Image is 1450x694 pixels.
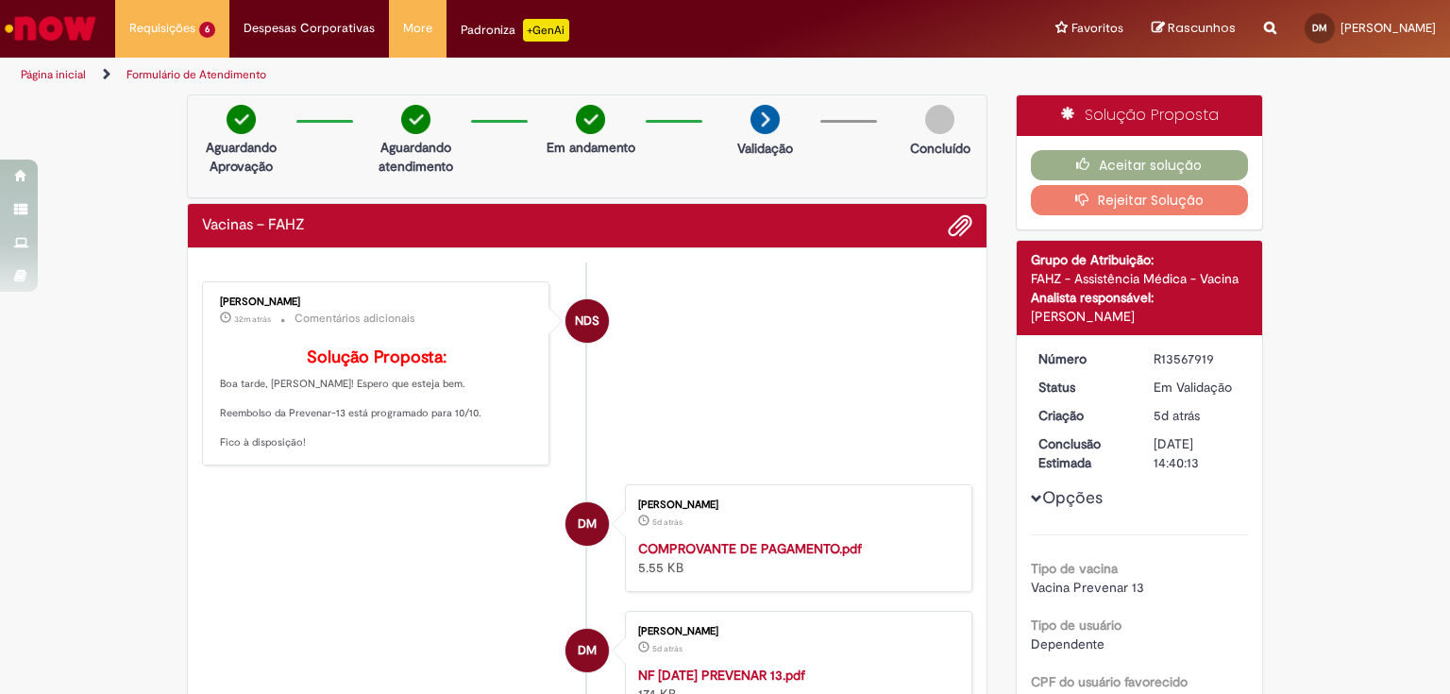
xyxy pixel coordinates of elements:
[1031,288,1249,307] div: Analista responsável:
[652,516,683,528] span: 5d atrás
[547,138,635,157] p: Em andamento
[1071,19,1123,38] span: Favoritos
[307,347,447,368] b: Solução Proposta:
[578,628,597,673] span: DM
[948,213,972,238] button: Adicionar anexos
[1154,378,1241,397] div: Em Validação
[910,139,970,158] p: Concluído
[638,539,953,577] div: 5.55 KB
[750,105,780,134] img: arrow-next.png
[652,516,683,528] time: 25/09/2025 16:39:03
[2,9,99,47] img: ServiceNow
[652,643,683,654] span: 5d atrás
[1031,150,1249,180] button: Aceitar solução
[370,138,462,176] p: Aguardando atendimento
[578,501,597,547] span: DM
[126,67,266,82] a: Formulário de Atendimento
[199,22,215,38] span: 6
[295,311,415,327] small: Comentários adicionais
[1154,434,1241,472] div: [DATE] 14:40:13
[576,105,605,134] img: check-circle-green.png
[925,105,954,134] img: img-circle-grey.png
[202,217,305,234] h2: Vacinas – FAHZ Histórico de tíquete
[1031,269,1249,288] div: FAHZ - Assistência Médica - Vacina
[1024,349,1140,368] dt: Número
[1340,20,1436,36] span: [PERSON_NAME]
[1024,406,1140,425] dt: Criação
[638,626,953,637] div: [PERSON_NAME]
[575,298,599,344] span: NDS
[1154,407,1200,424] time: 25/09/2025 16:40:10
[220,296,534,308] div: [PERSON_NAME]
[638,667,805,684] a: NF [DATE] PREVENAR 13.pdf
[1312,22,1327,34] span: DM
[1031,579,1144,596] span: Vacina Prevenar 13
[461,19,569,42] div: Padroniza
[1031,617,1121,634] b: Tipo de usuário
[1152,20,1236,38] a: Rascunhos
[244,19,375,38] span: Despesas Corporativas
[129,19,195,38] span: Requisições
[234,313,271,325] time: 30/09/2025 14:38:15
[234,313,271,325] span: 32m atrás
[1031,185,1249,215] button: Rejeitar Solução
[1031,635,1104,652] span: Dependente
[565,502,609,546] div: Daniela Morais
[220,348,534,450] p: Boa tarde, [PERSON_NAME]! Espero que esteja bem. Reembolso da Prevenar-13 está programado para 10...
[737,139,793,158] p: Validação
[1031,250,1249,269] div: Grupo de Atribuição:
[638,499,953,511] div: [PERSON_NAME]
[1168,19,1236,37] span: Rascunhos
[1017,95,1263,136] div: Solução Proposta
[1031,307,1249,326] div: [PERSON_NAME]
[1031,673,1188,690] b: CPF do usuário favorecido
[1031,560,1118,577] b: Tipo de vacina
[1154,349,1241,368] div: R13567919
[401,105,430,134] img: check-circle-green.png
[14,58,953,93] ul: Trilhas de página
[638,540,862,557] a: COMPROVANTE DE PAGAMENTO.pdf
[1154,406,1241,425] div: 25/09/2025 16:40:10
[523,19,569,42] p: +GenAi
[565,299,609,343] div: Natan dos Santos Nunes
[652,643,683,654] time: 25/09/2025 16:39:03
[565,629,609,672] div: Daniela Morais
[1024,378,1140,397] dt: Status
[1024,434,1140,472] dt: Conclusão Estimada
[195,138,287,176] p: Aguardando Aprovação
[403,19,432,38] span: More
[1154,407,1200,424] span: 5d atrás
[21,67,86,82] a: Página inicial
[227,105,256,134] img: check-circle-green.png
